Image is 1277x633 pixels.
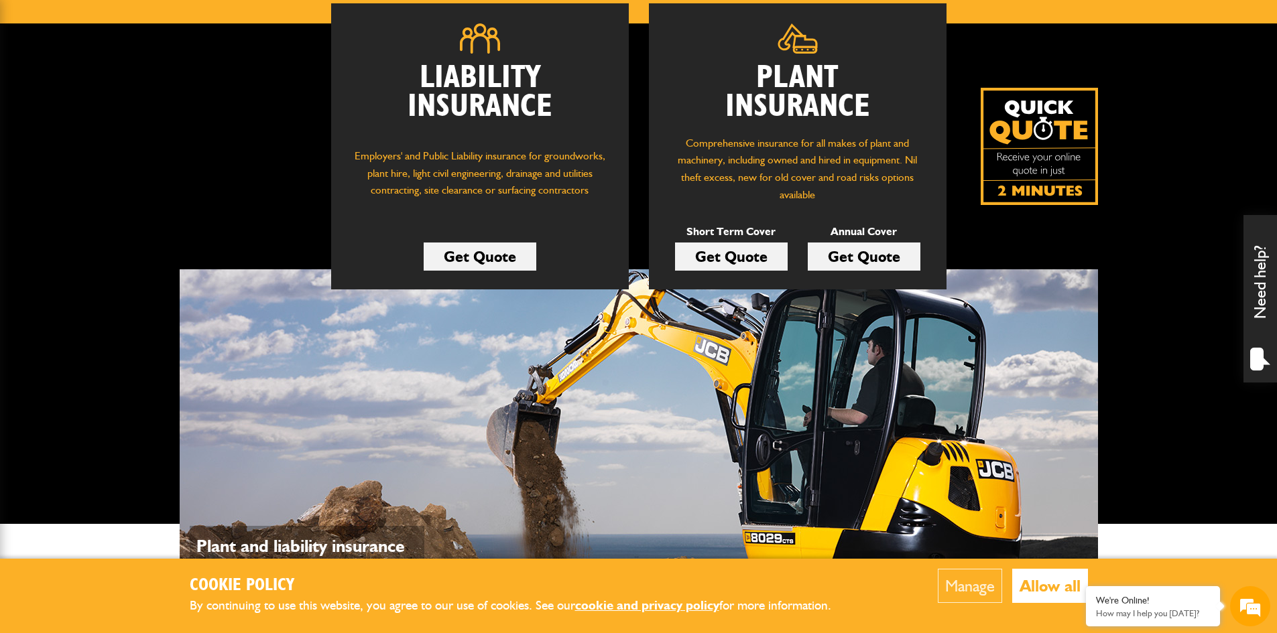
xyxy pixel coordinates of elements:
p: By continuing to use this website, you agree to our use of cookies. See our for more information. [190,595,853,616]
h2: Plant Insurance [669,64,926,121]
div: Need help? [1243,215,1277,382]
h2: Liability Insurance [351,64,609,135]
button: Allow all [1012,569,1088,603]
a: Get Quote [424,242,536,271]
p: Short Term Cover [675,223,788,240]
button: Manage [938,569,1002,603]
img: Quick Quote [981,88,1098,205]
a: cookie and privacy policy [575,597,719,613]
a: Get Quote [808,242,920,271]
h2: Cookie Policy [190,575,853,596]
p: Annual Cover [808,223,920,240]
div: We're Online! [1096,595,1210,606]
p: How may I help you today? [1096,608,1210,618]
p: Employers' and Public Liability insurance for groundworks, plant hire, light civil engineering, d... [351,147,609,212]
a: Get Quote [675,242,788,271]
p: Comprehensive insurance for all makes of plant and machinery, including owned and hired in equipm... [669,135,926,203]
p: Plant and liability insurance for makes and models... [196,533,418,587]
a: Get your insurance quote isn just 2-minutes [981,88,1098,205]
